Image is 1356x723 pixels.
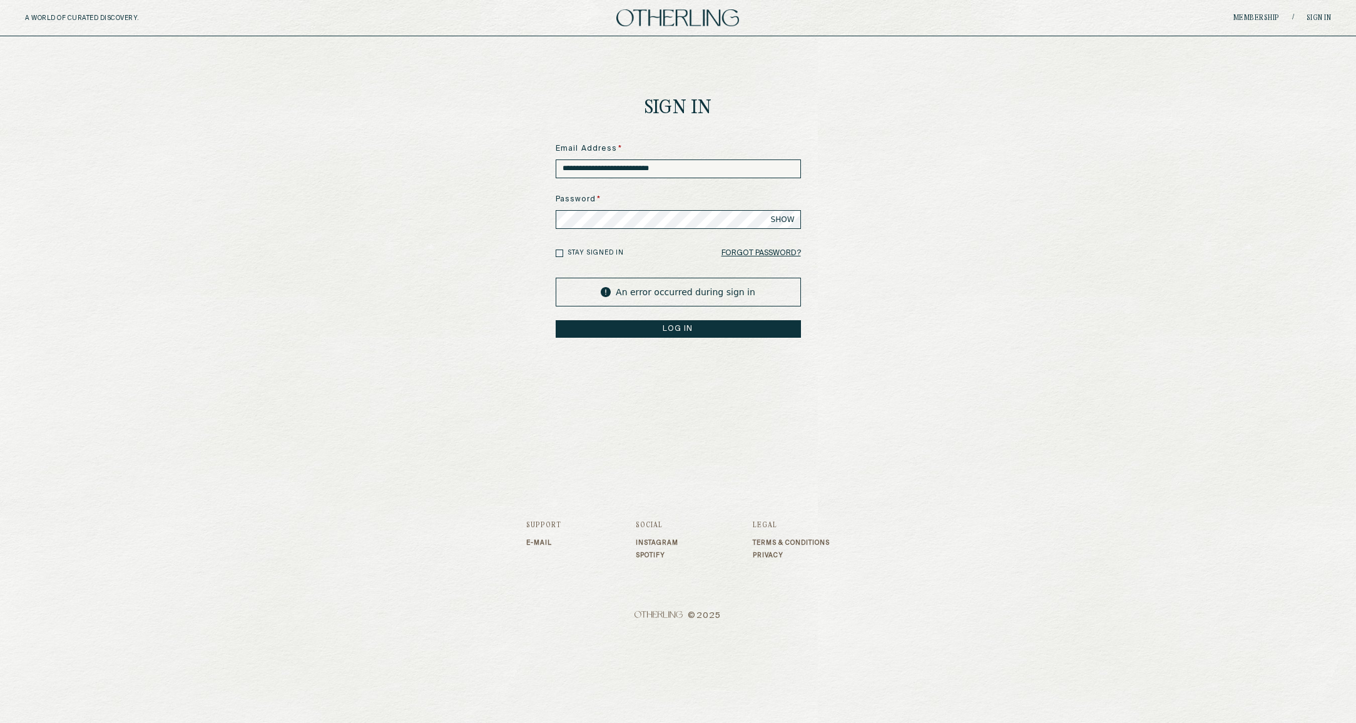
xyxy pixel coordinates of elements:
h5: A WORLD OF CURATED DISCOVERY. [25,14,193,22]
h3: Legal [753,522,830,529]
a: Forgot Password? [721,245,801,262]
div: An error occurred during sign in [556,278,801,306]
span: SHOW [771,215,795,225]
h1: Sign In [645,99,712,118]
a: Privacy [753,552,830,559]
button: LOG IN [556,320,801,338]
span: / [1292,13,1294,23]
a: Terms & Conditions [753,539,830,547]
h3: Social [636,522,678,529]
label: Password [556,194,801,205]
a: Instagram [636,539,678,547]
h3: Support [526,522,561,529]
a: E-mail [526,539,561,547]
label: Stay signed in [568,248,624,258]
img: logo [616,9,739,26]
a: Membership [1233,14,1280,22]
a: Spotify [636,552,678,559]
label: Email Address [556,143,801,154]
span: © 2025 [526,611,830,621]
a: Sign in [1307,14,1332,22]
